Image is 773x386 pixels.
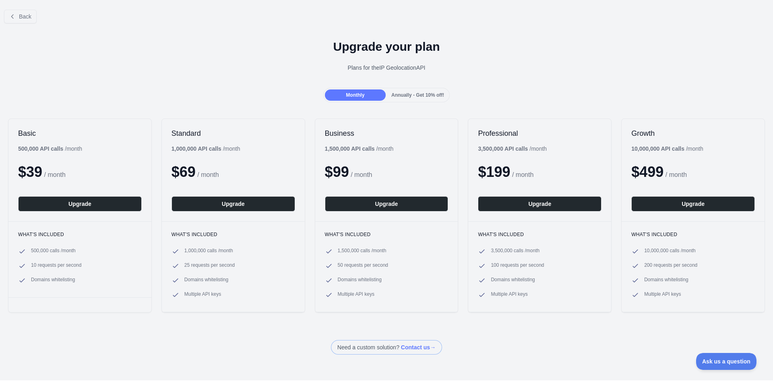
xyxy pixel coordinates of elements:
[478,164,510,180] span: $ 199
[325,145,394,153] div: / month
[696,353,757,370] iframe: Toggle Customer Support
[325,129,449,138] h2: Business
[478,129,601,138] h2: Professional
[478,145,528,152] b: 3,500,000 API calls
[325,145,375,152] b: 1,500,000 API calls
[325,164,349,180] span: $ 99
[478,145,547,153] div: / month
